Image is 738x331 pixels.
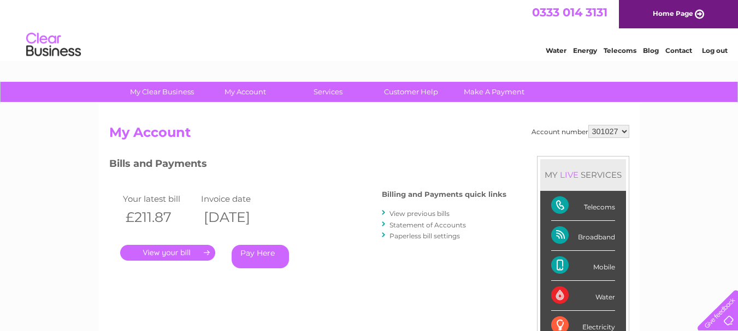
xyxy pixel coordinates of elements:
a: Services [283,82,373,102]
a: Contact [665,46,692,55]
th: [DATE] [198,206,277,228]
div: Broadband [551,221,615,251]
td: Your latest bill [120,191,199,206]
a: View previous bills [389,209,450,218]
a: Make A Payment [449,82,539,102]
a: 0333 014 3131 [532,5,607,19]
td: Invoice date [198,191,277,206]
a: Blog [643,46,659,55]
a: . [120,245,215,261]
a: Water [546,46,566,55]
img: logo.png [26,28,81,62]
div: MY SERVICES [540,159,626,190]
a: Pay Here [232,245,289,268]
a: Paperless bill settings [389,232,460,240]
div: Clear Business is a trading name of Verastar Limited (registered in [GEOGRAPHIC_DATA] No. 3667643... [111,6,628,53]
a: My Account [200,82,290,102]
div: Account number [532,125,629,138]
a: Statement of Accounts [389,221,466,229]
a: My Clear Business [117,82,207,102]
div: Mobile [551,251,615,281]
a: Energy [573,46,597,55]
div: Telecoms [551,191,615,221]
h2: My Account [109,125,629,146]
a: Telecoms [604,46,636,55]
th: £211.87 [120,206,199,228]
div: Water [551,281,615,311]
a: Customer Help [366,82,456,102]
h3: Bills and Payments [109,156,506,175]
h4: Billing and Payments quick links [382,190,506,198]
div: LIVE [558,170,581,180]
a: Log out [702,46,728,55]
